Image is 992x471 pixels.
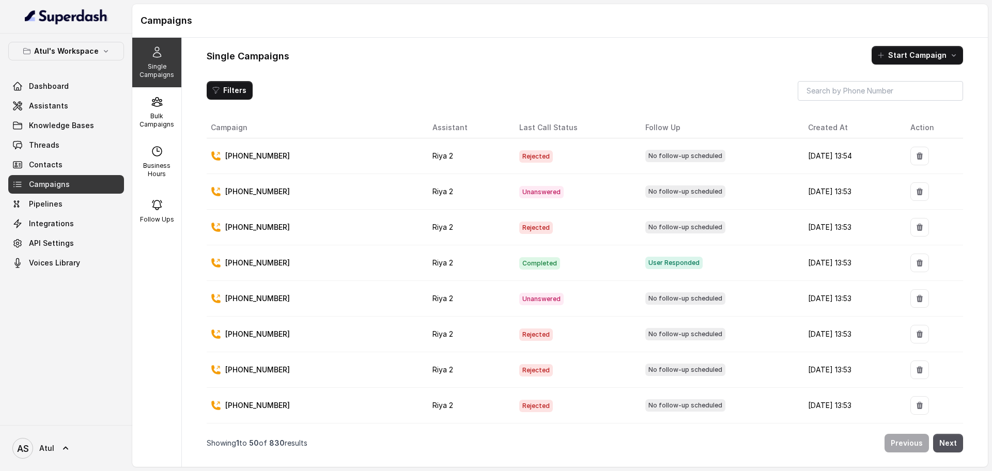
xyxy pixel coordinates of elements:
a: Voices Library [8,254,124,272]
p: [PHONE_NUMBER] [225,222,290,232]
td: [DATE] 13:53 [800,281,903,317]
td: [DATE] 13:53 [800,352,903,388]
a: Knowledge Bases [8,116,124,135]
span: Knowledge Bases [29,120,94,131]
a: Dashboard [8,77,124,96]
h1: Campaigns [141,12,980,29]
span: No follow-up scheduled [645,292,725,305]
th: Assistant [424,117,511,138]
p: Single Campaigns [136,62,177,79]
a: Assistants [8,97,124,115]
span: Contacts [29,160,63,170]
p: Follow Ups [140,215,174,224]
a: Pipelines [8,195,124,213]
span: Atul [39,443,54,453]
td: [DATE] 13:53 [800,245,903,281]
span: No follow-up scheduled [645,150,725,162]
span: Unanswered [519,186,564,198]
input: Search by Phone Number [798,81,963,101]
span: 830 [269,438,285,447]
button: Atul's Workspace [8,42,124,60]
td: [DATE] 13:53 [800,174,903,210]
a: Integrations [8,214,124,233]
td: [DATE] 13:53 [800,317,903,352]
span: Dashboard [29,81,69,91]
text: AS [17,443,29,454]
p: [PHONE_NUMBER] [225,258,290,268]
span: Pipelines [29,199,63,209]
th: Campaign [207,117,424,138]
span: Rejected [519,222,553,234]
td: [DATE] 13:53 [800,388,903,423]
td: [DATE] 13:53 [800,423,903,459]
p: Business Hours [136,162,177,178]
span: API Settings [29,238,74,248]
span: Riya 2 [432,223,453,231]
span: Integrations [29,218,74,229]
span: Riya 2 [432,258,453,267]
p: [PHONE_NUMBER] [225,186,290,197]
span: Riya 2 [432,365,453,374]
span: Rejected [519,364,553,376]
span: Assistants [29,101,68,111]
td: [DATE] 13:54 [800,138,903,174]
p: Bulk Campaigns [136,112,177,129]
button: Filters [207,81,253,100]
span: No follow-up scheduled [645,221,725,233]
a: Campaigns [8,175,124,194]
span: No follow-up scheduled [645,328,725,340]
p: Atul's Workspace [34,45,99,57]
span: Voices Library [29,258,80,268]
a: Atul [8,434,124,463]
span: Riya 2 [432,187,453,196]
th: Follow Up [637,117,800,138]
span: Rejected [519,328,553,341]
button: Start Campaign [872,46,963,65]
span: No follow-up scheduled [645,364,725,376]
span: Riya 2 [432,294,453,303]
img: light.svg [25,8,108,25]
span: 50 [249,438,259,447]
span: Campaigns [29,179,70,190]
button: Previous [885,434,929,452]
h1: Single Campaigns [207,48,289,65]
a: Contacts [8,155,124,174]
p: [PHONE_NUMBER] [225,329,290,339]
span: Threads [29,140,59,150]
span: Riya 2 [432,329,453,338]
th: Last Call Status [511,117,637,138]
a: Threads [8,136,124,154]
span: 1 [236,438,239,447]
span: No follow-up scheduled [645,185,725,198]
p: [PHONE_NUMBER] [225,400,290,411]
p: [PHONE_NUMBER] [225,293,290,304]
span: Completed [519,257,560,270]
span: Riya 2 [432,401,453,410]
a: API Settings [8,234,124,253]
span: Riya 2 [432,151,453,160]
th: Created At [800,117,903,138]
span: User Responded [645,257,703,269]
span: Unanswered [519,293,564,305]
span: Rejected [519,400,553,412]
button: Next [933,434,963,452]
p: [PHONE_NUMBER] [225,151,290,161]
p: Showing to of results [207,438,307,448]
td: [DATE] 13:53 [800,210,903,245]
th: Action [902,117,963,138]
p: [PHONE_NUMBER] [225,365,290,375]
nav: Pagination [207,428,963,459]
span: Rejected [519,150,553,163]
span: No follow-up scheduled [645,399,725,412]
